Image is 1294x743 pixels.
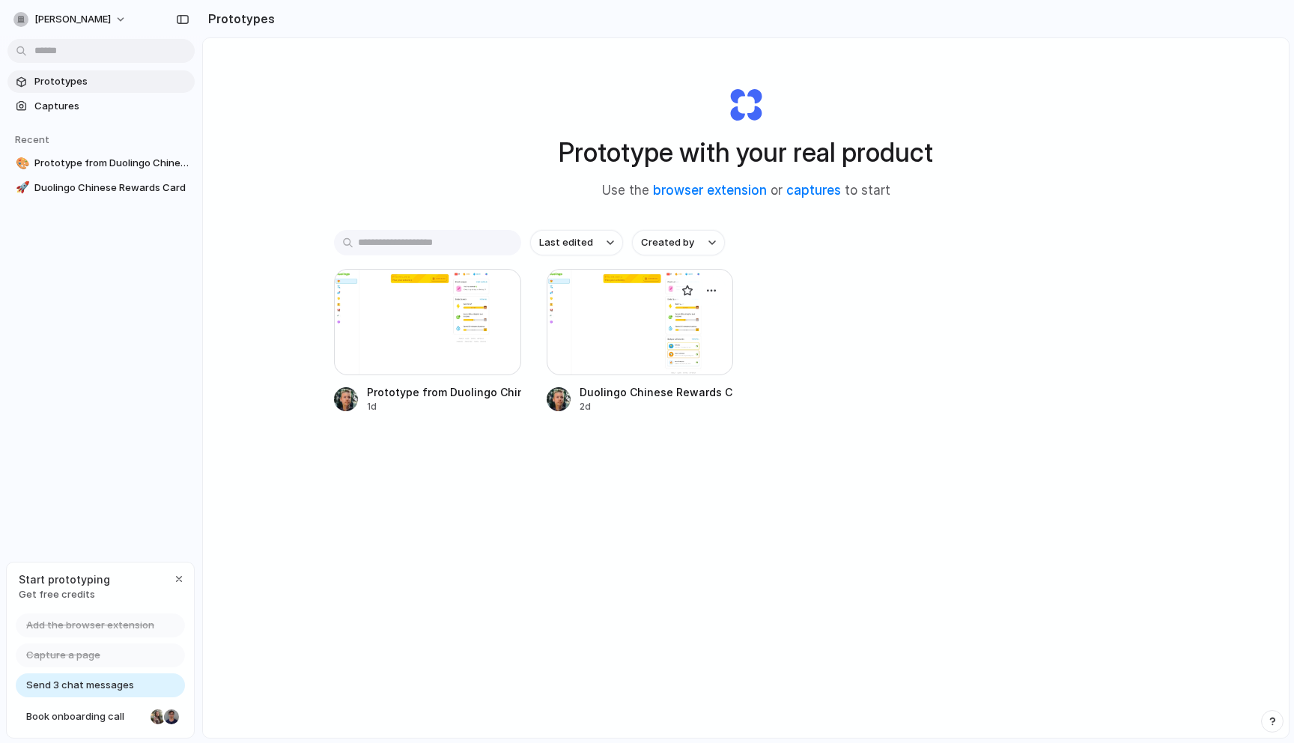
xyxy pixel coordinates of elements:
a: 🚀Duolingo Chinese Rewards Card [7,177,195,199]
button: 🎨 [13,156,28,171]
span: Created by [641,235,694,250]
div: 2d [580,400,734,413]
button: [PERSON_NAME] [7,7,134,31]
span: Book onboarding call [26,709,145,724]
button: Created by [632,230,725,255]
span: Captures [34,99,189,114]
span: [PERSON_NAME] [34,12,111,27]
a: Duolingo Chinese Rewards CardDuolingo Chinese Rewards Card2d [547,269,734,413]
span: Prototypes [34,74,189,89]
span: Prototype from Duolingo Chinese Learning [34,156,189,171]
a: Captures [7,95,195,118]
span: Capture a page [26,648,100,663]
div: 1d [367,400,521,413]
div: Nicole Kubica [149,708,167,726]
span: Add the browser extension [26,618,154,633]
a: Prototype from Duolingo Chinese LearningPrototype from Duolingo Chinese Learning1d [334,269,521,413]
a: captures [786,183,841,198]
span: Use the or to start [602,181,890,201]
div: 🚀 [16,179,26,196]
a: Prototypes [7,70,195,93]
div: Duolingo Chinese Rewards Card [580,384,734,400]
span: Get free credits [19,587,110,602]
span: Recent [15,133,49,145]
a: 🎨Prototype from Duolingo Chinese Learning [7,152,195,175]
a: browser extension [653,183,767,198]
div: 🎨 [16,155,26,172]
div: Prototype from Duolingo Chinese Learning [367,384,521,400]
span: Send 3 chat messages [26,678,134,693]
span: Duolingo Chinese Rewards Card [34,181,189,195]
button: Last edited [530,230,623,255]
div: Christian Iacullo [162,708,180,726]
button: 🚀 [13,181,28,195]
a: Book onboarding call [16,705,185,729]
span: Last edited [539,235,593,250]
h2: Prototypes [202,10,275,28]
h1: Prototype with your real product [559,133,933,172]
span: Start prototyping [19,571,110,587]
